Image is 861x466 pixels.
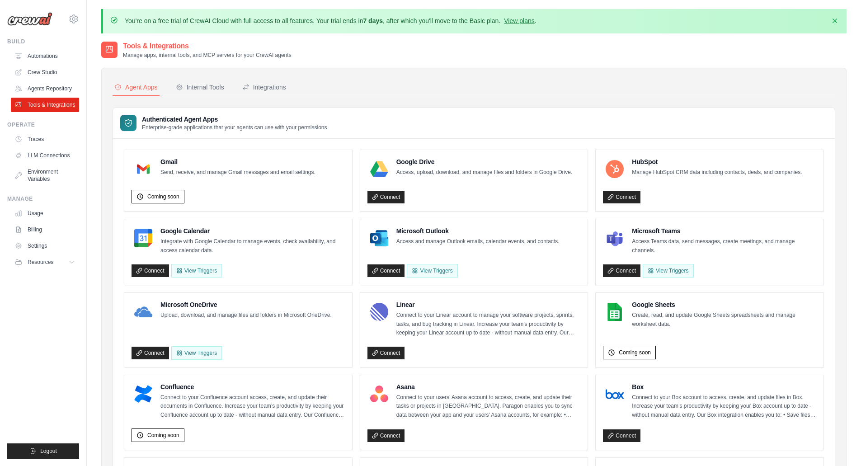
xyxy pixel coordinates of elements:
[114,83,158,92] div: Agent Apps
[396,226,560,235] h4: Microsoft Outlook
[11,222,79,237] a: Billing
[643,264,693,278] : View Triggers
[11,165,79,186] a: Environment Variables
[606,385,624,403] img: Box Logo
[142,124,327,131] p: Enterprise-grade applications that your agents can use with your permissions
[504,17,534,24] a: View plans
[632,393,816,420] p: Connect to your Box account to access, create, and update files in Box. Increase your team’s prod...
[606,303,624,321] img: Google Sheets Logo
[123,41,292,52] h2: Tools & Integrations
[367,429,405,442] a: Connect
[11,148,79,163] a: LLM Connections
[242,83,286,92] div: Integrations
[160,393,345,420] p: Connect to your Confluence account access, create, and update their documents in Confluence. Incr...
[396,168,573,177] p: Access, upload, download, and manage files and folders in Google Drive.
[134,229,152,247] img: Google Calendar Logo
[606,229,624,247] img: Microsoft Teams Logo
[28,259,53,266] span: Resources
[160,300,332,309] h4: Microsoft OneDrive
[11,255,79,269] button: Resources
[132,264,169,277] a: Connect
[11,65,79,80] a: Crew Studio
[11,239,79,253] a: Settings
[7,195,79,202] div: Manage
[147,432,179,439] span: Coming soon
[11,132,79,146] a: Traces
[160,311,332,320] p: Upload, download, and manage files and folders in Microsoft OneDrive.
[171,346,222,360] : View Triggers
[176,83,224,92] div: Internal Tools
[396,237,560,246] p: Access and manage Outlook emails, calendar events, and contacts.
[370,160,388,178] img: Google Drive Logo
[367,264,405,277] a: Connect
[134,385,152,403] img: Confluence Logo
[40,447,57,455] span: Logout
[160,237,345,255] p: Integrate with Google Calendar to manage events, check availability, and access calendar data.
[160,226,345,235] h4: Google Calendar
[134,160,152,178] img: Gmail Logo
[123,52,292,59] p: Manage apps, internal tools, and MCP servers for your CrewAI agents
[632,300,816,309] h4: Google Sheets
[113,79,160,96] button: Agent Apps
[619,349,651,356] span: Coming soon
[603,264,640,277] a: Connect
[632,157,802,166] h4: HubSpot
[7,121,79,128] div: Operate
[134,303,152,321] img: Microsoft OneDrive Logo
[396,382,581,391] h4: Asana
[132,347,169,359] a: Connect
[606,160,624,178] img: HubSpot Logo
[370,385,388,403] img: Asana Logo
[603,429,640,442] a: Connect
[11,49,79,63] a: Automations
[367,347,405,359] a: Connect
[7,38,79,45] div: Build
[174,79,226,96] button: Internal Tools
[125,16,536,25] p: You're on a free trial of CrewAI Cloud with full access to all features. Your trial ends in , aft...
[11,98,79,112] a: Tools & Integrations
[160,157,315,166] h4: Gmail
[632,237,816,255] p: Access Teams data, send messages, create meetings, and manage channels.
[240,79,288,96] button: Integrations
[363,17,383,24] strong: 7 days
[11,206,79,221] a: Usage
[171,264,222,278] button: View Triggers
[147,193,179,200] span: Coming soon
[603,191,640,203] a: Connect
[160,168,315,177] p: Send, receive, and manage Gmail messages and email settings.
[142,115,327,124] h3: Authenticated Agent Apps
[407,264,457,278] : View Triggers
[7,443,79,459] button: Logout
[632,382,816,391] h4: Box
[396,300,581,309] h4: Linear
[396,393,581,420] p: Connect to your users’ Asana account to access, create, and update their tasks or projects in [GE...
[370,229,388,247] img: Microsoft Outlook Logo
[396,311,581,338] p: Connect to your Linear account to manage your software projects, sprints, tasks, and bug tracking...
[11,81,79,96] a: Agents Repository
[367,191,405,203] a: Connect
[632,311,816,329] p: Create, read, and update Google Sheets spreadsheets and manage worksheet data.
[632,168,802,177] p: Manage HubSpot CRM data including contacts, deals, and companies.
[632,226,816,235] h4: Microsoft Teams
[7,12,52,26] img: Logo
[160,382,345,391] h4: Confluence
[370,303,388,321] img: Linear Logo
[396,157,573,166] h4: Google Drive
